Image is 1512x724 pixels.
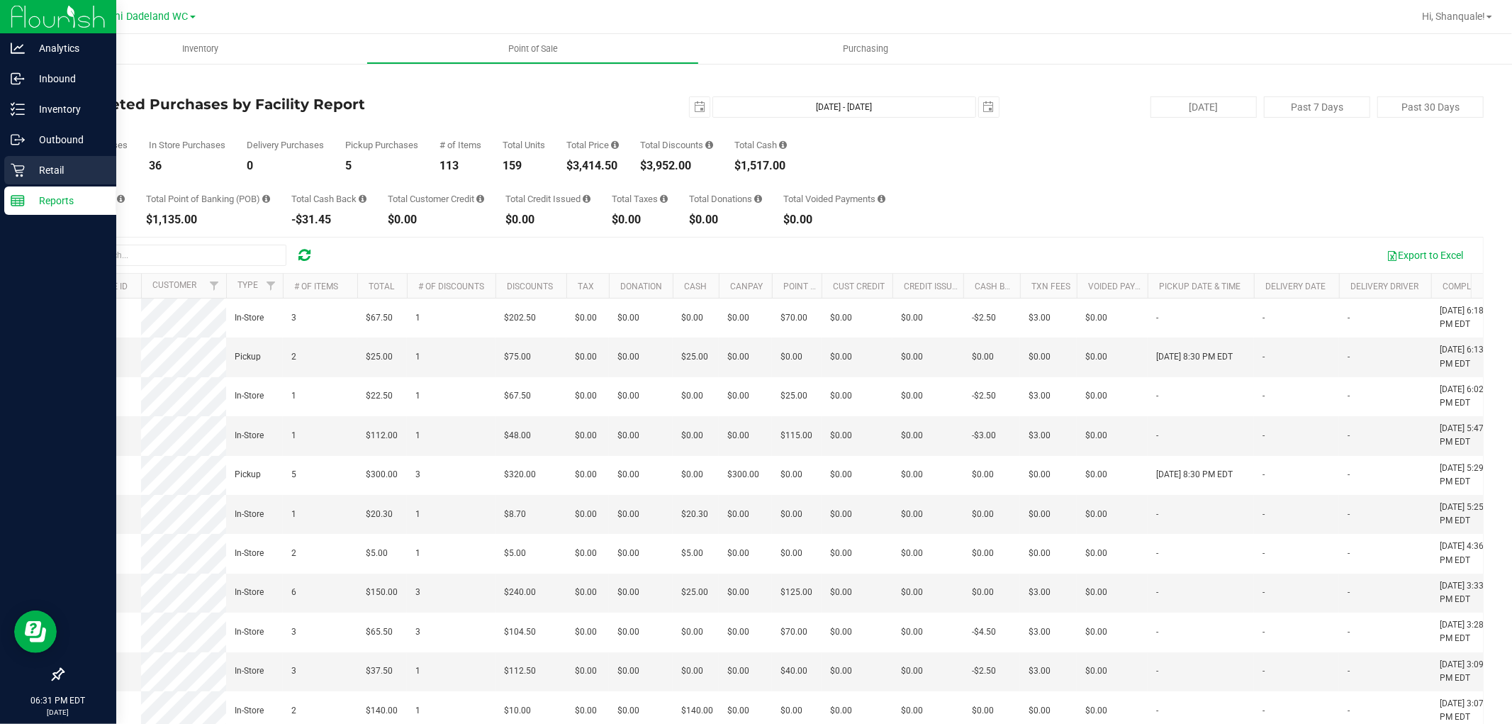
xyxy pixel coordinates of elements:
span: 1 [415,704,420,718]
span: select [690,97,710,117]
span: $0.00 [575,547,597,560]
span: $0.00 [1029,508,1051,521]
span: -$3.00 [972,429,996,442]
span: $0.00 [727,350,749,364]
span: In-Store [235,664,264,678]
div: $0.00 [612,214,668,225]
div: Total Price [566,140,619,150]
a: Delivery Driver [1350,282,1418,291]
span: $75.00 [504,350,531,364]
span: $150.00 [366,586,398,599]
inline-svg: Retail [11,163,25,177]
span: 1 [415,311,420,325]
span: $0.00 [1085,508,1107,521]
p: Inventory [25,101,110,118]
div: $0.00 [505,214,590,225]
span: $0.00 [972,468,994,481]
span: - [1348,625,1350,639]
span: $0.00 [830,664,852,678]
span: $0.00 [1029,547,1051,560]
span: $240.00 [504,586,536,599]
span: $0.00 [1029,704,1051,718]
span: [DATE] 3:07 PM EDT [1440,697,1494,724]
a: Point of Sale [366,34,699,64]
span: - [1348,429,1350,442]
a: Completed At [1443,282,1503,291]
span: 1 [415,508,420,521]
span: Purchasing [824,43,907,55]
span: - [1156,389,1158,403]
span: $125.00 [780,586,812,599]
div: $0.00 [783,214,885,225]
span: $0.00 [617,429,639,442]
span: -$2.50 [972,664,996,678]
span: - [1348,350,1350,364]
span: $0.00 [727,311,749,325]
span: $0.00 [681,429,703,442]
span: $0.00 [901,350,923,364]
span: 3 [415,625,420,639]
span: select [979,97,999,117]
div: Total Donations [689,194,762,204]
span: $300.00 [727,468,759,481]
span: $0.00 [575,350,597,364]
p: Outbound [25,131,110,148]
i: Sum of all round-up-to-next-dollar total price adjustments for all purchases in the date range. [754,194,762,204]
span: $0.00 [617,547,639,560]
i: Sum of all account credit issued for all refunds from returned purchases in the date range. [583,194,590,204]
span: $0.00 [575,664,597,678]
span: -$2.50 [972,389,996,403]
span: 1 [415,389,420,403]
span: 1 [415,547,420,560]
span: - [1348,468,1350,481]
span: $0.00 [780,508,802,521]
span: $0.00 [830,350,852,364]
span: In-Store [235,547,264,560]
span: $0.00 [901,429,923,442]
span: $0.00 [1085,468,1107,481]
span: Point of Sale [489,43,577,55]
span: - [1156,547,1158,560]
iframe: Resource center [14,611,57,653]
span: - [1156,311,1158,325]
div: Pickup Purchases [345,140,418,150]
div: Total Discounts [640,140,713,150]
span: $0.00 [830,508,852,521]
span: In-Store [235,429,264,442]
a: Credit Issued [904,282,963,291]
span: $0.00 [681,468,703,481]
div: 0 [247,160,324,172]
button: Export to Excel [1377,243,1472,267]
span: $140.00 [681,704,713,718]
span: - [1262,547,1265,560]
span: $48.00 [504,429,531,442]
span: In-Store [235,586,264,599]
span: In-Store [235,704,264,718]
div: Delivery Purchases [247,140,324,150]
div: $1,517.00 [734,160,787,172]
span: $3.00 [1029,664,1051,678]
span: 2 [291,350,296,364]
span: In-Store [235,508,264,521]
span: $0.00 [830,468,852,481]
span: - [1348,586,1350,599]
span: - [1156,586,1158,599]
button: Past 7 Days [1264,96,1370,118]
span: $0.00 [681,625,703,639]
div: $0.00 [689,214,762,225]
span: $0.00 [830,586,852,599]
i: Sum of the successful, non-voided cash payment transactions for all purchases in the date range. ... [779,140,787,150]
span: 3 [291,664,296,678]
span: 2 [291,704,296,718]
span: Pickup [235,350,261,364]
div: 5 [345,160,418,172]
span: $0.00 [727,586,749,599]
span: - [1156,664,1158,678]
p: Analytics [25,40,110,57]
span: $0.00 [1085,547,1107,560]
span: [DATE] 3:33 PM EDT [1440,579,1494,606]
span: $0.00 [1085,350,1107,364]
span: $0.00 [901,547,923,560]
span: 1 [415,664,420,678]
span: $0.00 [1085,311,1107,325]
